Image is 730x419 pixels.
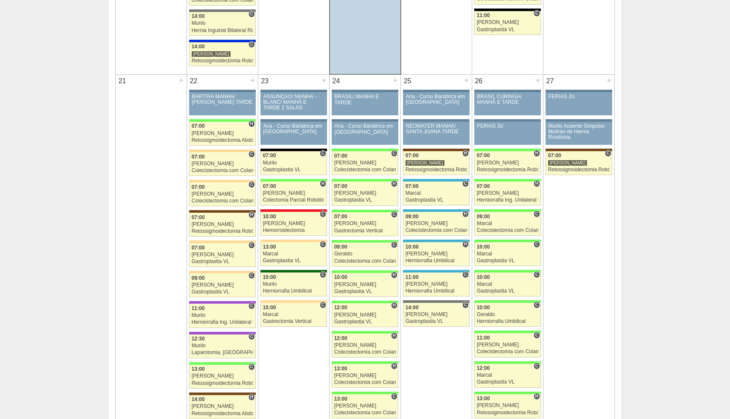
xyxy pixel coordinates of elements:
div: Key: Aviso [403,119,470,122]
span: Consultório [462,302,469,308]
span: Consultório [462,180,469,187]
div: Key: Brasil [332,179,398,182]
span: Hospital [248,211,255,218]
div: Colecistectomia com Colangiografia VL [334,349,396,355]
a: H 07:00 [PERSON_NAME] Herniorrafia Ing. Unilateral VL [474,182,541,205]
div: Colecistectomia com Colangiografia VL [477,349,539,355]
span: 13:00 [334,396,347,402]
div: 24 [330,75,343,88]
span: 12:30 [192,336,205,342]
div: [PERSON_NAME] [334,160,396,166]
span: Consultório [248,181,255,188]
div: Key: Brasil [474,209,541,212]
div: Herniorrafia Umbilical [406,258,467,264]
div: + [249,75,256,86]
span: 11:00 [406,274,419,280]
div: [PERSON_NAME] [192,404,254,409]
div: + [178,75,185,86]
span: 07:00 [263,152,276,158]
div: Key: Bartira [260,300,327,303]
div: Key: Santa Joana [189,210,256,213]
div: Gastroplastia VL [192,289,254,295]
a: C 12:30 Murilo Laparotomia, [GEOGRAPHIC_DATA], Drenagem, Bridas VL [189,334,256,358]
span: 13:00 [263,244,276,250]
div: Herniorrafia Umbilical [477,319,539,324]
span: Hospital [391,302,397,309]
a: H 07:00 [PERSON_NAME] Gastroplastia VL [332,182,398,205]
a: H 13:00 [PERSON_NAME] Retossigmoidectomia Robótica [474,394,541,418]
div: [PERSON_NAME] [192,191,254,197]
div: [PERSON_NAME] [334,190,396,196]
a: H 07:00 [PERSON_NAME] Retossigmoidectomia Robótica [189,213,256,237]
div: Key: Blanc [474,9,541,11]
span: 07:00 [192,245,205,251]
div: 26 [472,75,485,88]
div: Marcal [406,190,467,196]
span: 07:00 [334,153,347,159]
div: + [463,75,470,86]
span: Hospital [462,150,469,157]
span: 14:00 [192,13,205,19]
div: Key: Aviso [546,90,612,92]
span: 07:00 [192,123,205,129]
a: C 14:00 [PERSON_NAME] Retossigmoidectomia Robótica [189,42,256,66]
div: [PERSON_NAME] [192,282,254,288]
span: Consultório [391,393,397,400]
div: Key: Neomater [403,179,470,182]
a: H 07:00 [PERSON_NAME] Retossigmoidectomia Abdominal VL [189,122,256,146]
div: Marcal [477,281,539,287]
div: Key: Aviso [260,119,327,122]
span: Hospital [248,120,255,127]
span: 12:00 [334,305,347,311]
span: Hospital [391,180,397,187]
div: BRASIL/ MANHÃ E TARDE [335,94,396,105]
div: Key: Brasil [332,240,398,243]
a: ASSUNÇÃO/ MANHÃ -BLANC/ MANHÃ E TARDE 2 SALAS [260,92,327,115]
span: 07:00 [477,152,490,158]
div: Marcal [477,251,539,257]
div: 25 [401,75,414,88]
div: Murilo [263,281,325,287]
a: H 07:00 [PERSON_NAME] Retossigmoidectomia Robótica [403,151,470,175]
div: 27 [543,75,557,88]
div: Key: Brasil [332,270,398,273]
span: Hospital [391,272,397,278]
div: [PERSON_NAME] [406,221,467,226]
div: Murilo [192,21,254,26]
a: C 10:00 Marcal Gastroplastia VL [474,272,541,296]
a: C 10:00 Marcal Gastroplastia VL [474,242,541,266]
span: Hospital [248,394,255,401]
div: Key: Brasil [474,179,541,182]
div: Key: Aviso [474,119,541,122]
div: [PERSON_NAME] [406,251,467,257]
span: Consultório [320,271,326,278]
a: H 12:00 [PERSON_NAME] Gastroplastia VL [332,303,398,327]
span: 12:00 [477,365,490,371]
span: 09:00 [406,214,419,220]
a: H 12:00 [PERSON_NAME] Colecistectomia com Colangiografia VL [332,334,398,357]
a: C 10:00 [PERSON_NAME] Hemorroidectomia [260,212,327,236]
span: 13:00 [192,366,205,372]
a: Ana - Curso Bariátrica em [GEOGRAPHIC_DATA] [332,122,398,145]
span: 07:00 [334,214,347,220]
div: Key: Bartira [189,271,256,273]
a: C 09:00 Marcal Colecistectomia com Colangiografia VL [474,212,541,236]
span: 15:00 [263,305,276,311]
div: Laparotomia, [GEOGRAPHIC_DATA], Drenagem, Bridas VL [192,350,254,355]
div: [PERSON_NAME] [192,51,231,57]
div: [PERSON_NAME] [334,312,396,318]
span: Consultório [534,363,540,369]
span: 10:00 [477,305,490,311]
div: Geraldo [477,312,539,317]
span: 14:00 [192,44,205,50]
a: C 07:00 [PERSON_NAME] Colecistectomia com Colangiografia VL [189,152,256,176]
span: 07:00 [406,183,419,189]
span: 13:00 [334,366,347,372]
div: Herniorrafia Ing. Unilateral VL [192,319,254,325]
div: [PERSON_NAME] [477,190,539,196]
div: Key: Santa Joana [546,149,612,151]
div: [PERSON_NAME] [334,221,396,226]
div: Murilo Ausente Simposio Mutirao de Hernia Rondonia [549,123,610,141]
div: 23 [258,75,272,88]
div: [PERSON_NAME] [334,403,396,409]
